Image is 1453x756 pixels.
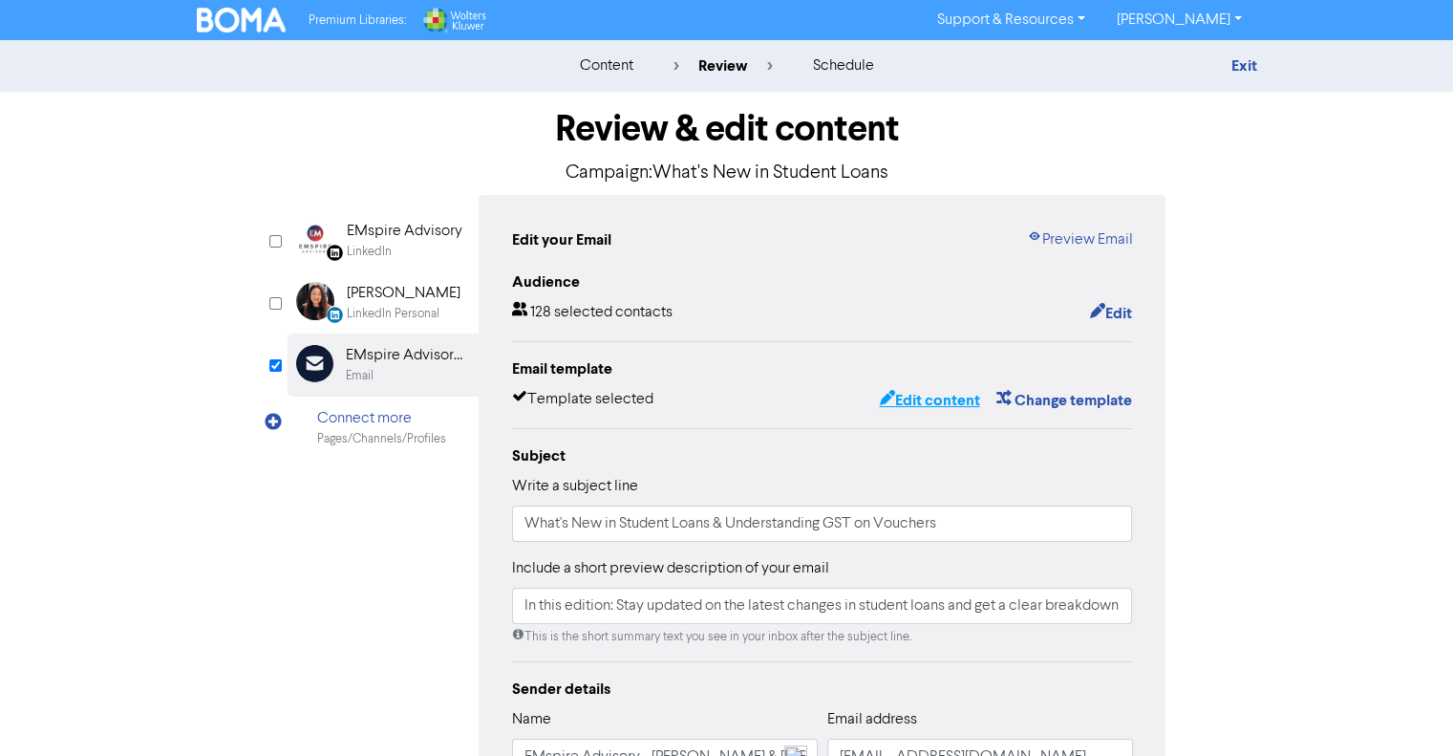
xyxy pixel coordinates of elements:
a: [PERSON_NAME] [1100,5,1256,35]
div: Connect more [317,407,446,430]
img: Wolters Kluwer [421,8,486,32]
p: Campaign: What's New in Student Loans [288,159,1166,187]
button: Change template [994,388,1132,413]
div: Pages/Channels/Profiles [317,430,446,448]
div: EMspire Advisory - [PERSON_NAME] & [PERSON_NAME]Email [288,334,479,396]
div: Linkedin EMspire AdvisoryLinkedIn [288,209,479,271]
img: LinkedinPersonal [296,282,334,320]
h1: Review & edit content [288,107,1166,151]
a: Preview Email [1026,228,1132,251]
div: Edit your Email [512,228,611,251]
div: Connect morePages/Channels/Profiles [288,397,479,459]
iframe: Chat Widget [1357,664,1453,756]
div: Audience [512,270,1133,293]
div: Email template [512,357,1133,380]
div: schedule [812,54,873,77]
div: EMspire Advisory [347,220,462,243]
div: Template selected [512,388,653,413]
div: 128 selected contacts [512,301,673,326]
div: Email [346,367,374,385]
label: Name [512,708,551,731]
div: EMspire Advisory - [PERSON_NAME] & [PERSON_NAME] [346,344,468,367]
div: Sender details [512,678,1133,701]
label: Write a subject line [512,475,638,498]
div: content [579,54,632,77]
label: Include a short preview description of your email [512,557,829,580]
label: Email address [827,708,917,731]
button: Edit [1088,301,1132,326]
div: This is the short summary text you see in your inbox after the subject line. [512,628,1133,646]
a: Support & Resources [922,5,1100,35]
div: review [673,54,772,77]
span: Premium Libraries: [309,14,406,27]
img: Linkedin [296,220,334,258]
div: LinkedinPersonal [PERSON_NAME]LinkedIn Personal [288,271,479,334]
button: Edit content [878,388,980,413]
div: LinkedIn [347,243,392,261]
div: Subject [512,444,1133,467]
img: BOMA Logo [197,8,287,32]
a: Exit [1230,56,1256,76]
div: LinkedIn Personal [347,305,439,323]
div: [PERSON_NAME] [347,282,460,305]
